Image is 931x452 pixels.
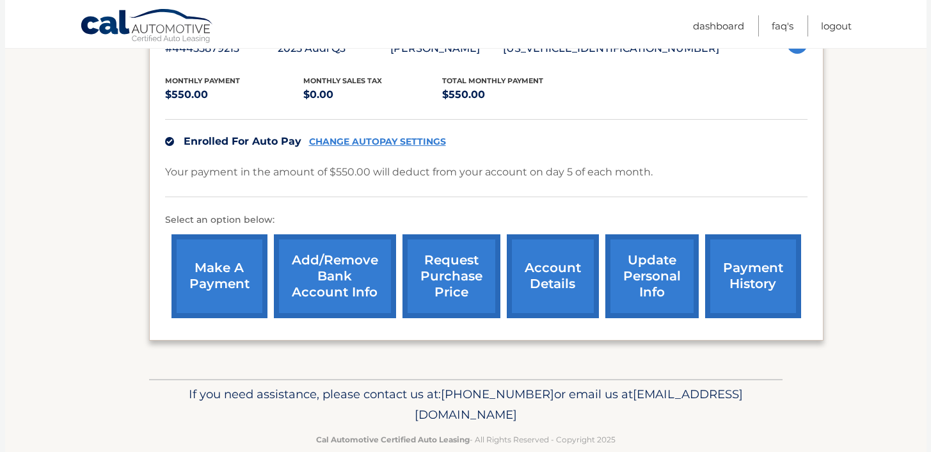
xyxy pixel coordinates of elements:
[278,40,390,58] p: 2025 Audi Q3
[402,234,500,318] a: request purchase price
[442,86,581,104] p: $550.00
[390,40,503,58] p: [PERSON_NAME]
[442,76,543,85] span: Total Monthly Payment
[316,435,470,444] strong: Cal Automotive Certified Auto Leasing
[772,15,793,36] a: FAQ's
[157,433,774,446] p: - All Rights Reserved - Copyright 2025
[80,8,214,45] a: Cal Automotive
[503,40,719,58] p: [US_VEHICLE_IDENTIFICATION_NUMBER]
[171,234,267,318] a: make a payment
[165,163,653,181] p: Your payment in the amount of $550.00 will deduct from your account on day 5 of each month.
[821,15,852,36] a: Logout
[184,135,301,147] span: Enrolled For Auto Pay
[441,387,554,401] span: [PHONE_NUMBER]
[303,86,442,104] p: $0.00
[605,234,699,318] a: update personal info
[165,213,808,228] p: Select an option below:
[693,15,744,36] a: Dashboard
[165,137,174,146] img: check.svg
[705,234,801,318] a: payment history
[165,40,278,58] p: #44455879213
[157,384,774,425] p: If you need assistance, please contact us at: or email us at
[274,234,396,318] a: Add/Remove bank account info
[309,136,446,147] a: CHANGE AUTOPAY SETTINGS
[303,76,382,85] span: Monthly sales Tax
[165,86,304,104] p: $550.00
[165,76,240,85] span: Monthly Payment
[507,234,599,318] a: account details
